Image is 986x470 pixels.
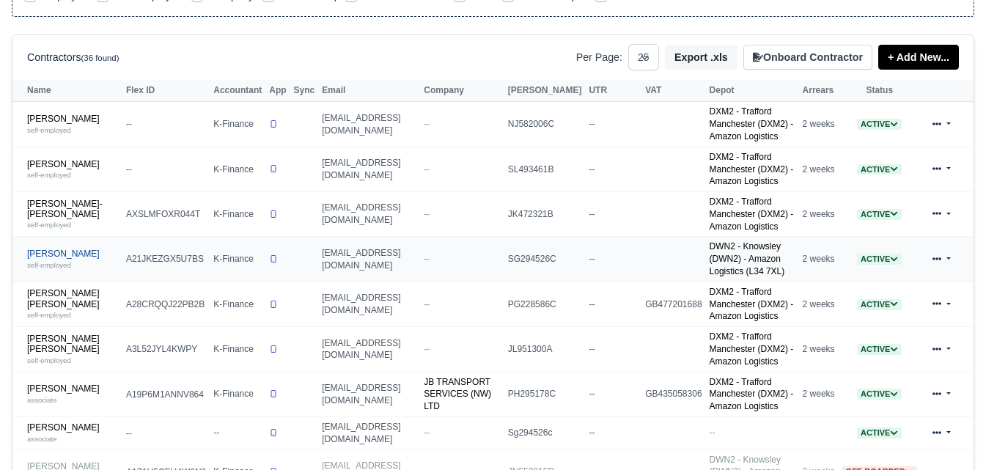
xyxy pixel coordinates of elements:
td: A28CRQQJ22PB2B [122,282,210,326]
td: JK472321B [504,192,586,237]
small: self-employed [27,221,71,229]
h6: Contractors [27,51,119,64]
th: Status [839,80,921,102]
td: 2 weeks [799,147,839,191]
a: [PERSON_NAME] self-employed [27,159,119,180]
button: Export .xls [665,45,737,70]
td: PH295178C [504,372,586,416]
td: [EMAIL_ADDRESS][DOMAIN_NAME] [318,282,420,326]
td: K-Finance [210,372,265,416]
span: Active [857,254,902,265]
button: Onboard Contractor [743,45,872,70]
a: [PERSON_NAME]-[PERSON_NAME] self-employed [27,199,119,230]
a: [PERSON_NAME] [PERSON_NAME] self-employed [27,334,119,365]
td: AXSLMFOXR044T [122,192,210,237]
a: + Add New... [878,45,959,70]
td: JL951300A [504,327,586,372]
a: Active [857,209,902,219]
a: DXM2 - Trafford Manchester (DXM2) - Amazon Logistics [710,197,794,232]
td: A21JKEZGX5U7BS [122,237,210,282]
td: -- [122,102,210,147]
a: Active [857,299,902,309]
a: [PERSON_NAME] associate [27,383,119,405]
small: self-employed [27,261,71,269]
td: -- [122,147,210,191]
a: DWN2 - Knowsley (DWN2) - Amazon Logistics (L34 7XL) [710,241,785,276]
a: DXM2 - Trafford Manchester (DXM2) - Amazon Logistics [710,377,794,412]
td: GB435058306 [641,372,705,416]
td: 2 weeks [799,192,839,237]
small: self-employed [27,171,71,179]
td: K-Finance [210,102,265,147]
small: self-employed [27,311,71,319]
td: K-Finance [210,192,265,237]
td: K-Finance [210,282,265,326]
th: Depot [706,80,799,102]
iframe: Chat Widget [722,300,986,470]
th: UTR [585,80,641,102]
td: Sg294526c [504,417,586,450]
td: [EMAIL_ADDRESS][DOMAIN_NAME] [318,327,420,372]
th: Flex ID [122,80,210,102]
small: self-employed [27,356,71,364]
span: -- [424,119,430,129]
th: VAT [641,80,705,102]
td: -- [585,282,641,326]
small: associate [27,435,57,443]
label: Per Page: [576,49,622,66]
span: -- [424,299,430,309]
span: -- [424,344,430,354]
td: -- [210,417,265,450]
a: DXM2 - Trafford Manchester (DXM2) - Amazon Logistics [710,152,794,187]
td: K-Finance [210,327,265,372]
th: [PERSON_NAME] [504,80,586,102]
a: DXM2 - Trafford Manchester (DXM2) - Amazon Logistics [710,287,794,322]
td: [EMAIL_ADDRESS][DOMAIN_NAME] [318,372,420,416]
td: SL493461B [504,147,586,191]
div: + Add New... [872,45,959,70]
span: -- [424,164,430,175]
small: (36 found) [81,54,119,62]
small: associate [27,396,57,404]
th: Accountant [210,80,265,102]
span: -- [424,427,430,438]
span: -- [424,209,430,219]
td: [EMAIL_ADDRESS][DOMAIN_NAME] [318,102,420,147]
td: GB477201688 [641,282,705,326]
th: Sync [290,80,319,102]
span: Active [857,209,902,220]
a: Active [857,119,902,129]
a: Active [857,254,902,264]
td: [EMAIL_ADDRESS][DOMAIN_NAME] [318,147,420,191]
th: Email [318,80,420,102]
th: Arrears [799,80,839,102]
td: -- [585,192,641,237]
th: Company [420,80,504,102]
td: [EMAIL_ADDRESS][DOMAIN_NAME] [318,192,420,237]
td: -- [585,327,641,372]
a: DXM2 - Trafford Manchester (DXM2) - Amazon Logistics [710,106,794,142]
span: -- [710,427,715,438]
td: -- [585,102,641,147]
td: A3L52JYL4KWPY [122,327,210,372]
td: K-Finance [210,147,265,191]
td: -- [585,147,641,191]
td: K-Finance [210,237,265,282]
span: Active [857,119,902,130]
td: -- [585,417,641,450]
a: JB TRANSPORT SERVICES (NW) LTD [424,377,491,412]
td: SG294526C [504,237,586,282]
a: [PERSON_NAME] [PERSON_NAME] self-employed [27,288,119,320]
td: 2 weeks [799,237,839,282]
span: Active [857,164,902,175]
a: [PERSON_NAME] self-employed [27,249,119,270]
span: -- [424,254,430,264]
a: [PERSON_NAME] self-employed [27,114,119,135]
td: -- [122,417,210,450]
th: Name [12,80,122,102]
small: self-employed [27,126,71,134]
td: 2 weeks [799,102,839,147]
td: [EMAIL_ADDRESS][DOMAIN_NAME] [318,237,420,282]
